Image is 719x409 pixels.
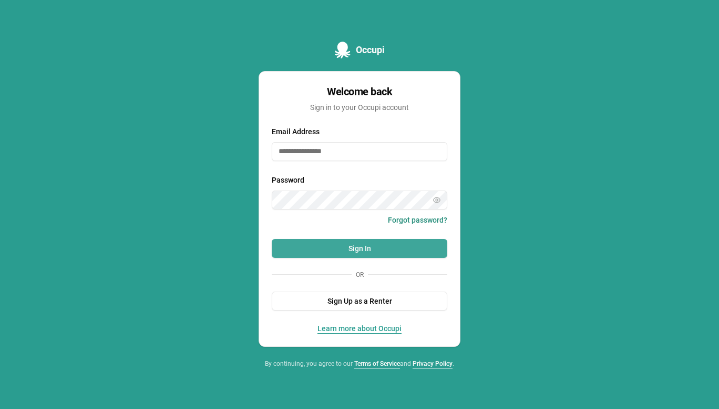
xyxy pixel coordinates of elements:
[272,292,447,311] button: Sign Up as a Renter
[272,239,447,258] button: Sign In
[272,127,320,136] label: Email Address
[317,324,402,333] a: Learn more about Occupi
[388,215,447,225] button: Forgot password?
[272,102,447,113] div: Sign in to your Occupi account
[413,360,453,367] a: Privacy Policy
[354,360,400,367] a: Terms of Service
[356,43,385,57] span: Occupi
[335,42,385,58] a: Occupi
[352,271,368,279] span: Or
[272,176,304,184] label: Password
[259,360,460,368] div: By continuing, you agree to our and .
[272,84,447,99] div: Welcome back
